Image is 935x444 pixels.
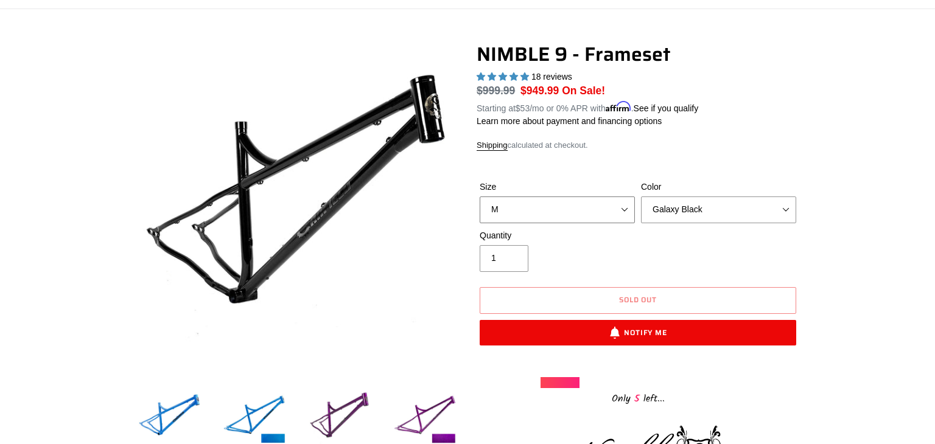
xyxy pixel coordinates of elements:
span: 5 [631,391,643,406]
p: Starting at /mo or 0% APR with . [477,99,698,115]
label: Size [480,181,635,193]
label: Color [641,181,796,193]
a: See if you qualify - Learn more about Affirm Financing (opens in modal) [634,103,699,113]
div: Only left... [541,388,735,407]
button: Sold out [480,287,796,314]
span: On Sale! [562,83,605,99]
a: Learn more about payment and financing options [477,116,662,126]
span: 4.89 stars [477,72,531,82]
a: Shipping [477,140,508,151]
label: Quantity [480,229,635,242]
h1: NIMBLE 9 - Frameset [477,43,799,66]
span: $949.99 [520,85,559,97]
span: Sold out [619,294,657,305]
span: 18 reviews [531,72,572,82]
s: $999.99 [477,85,515,97]
button: Notify Me [480,320,796,345]
span: $53 [516,103,530,113]
div: calculated at checkout. [477,139,799,151]
span: Affirm [606,102,631,112]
